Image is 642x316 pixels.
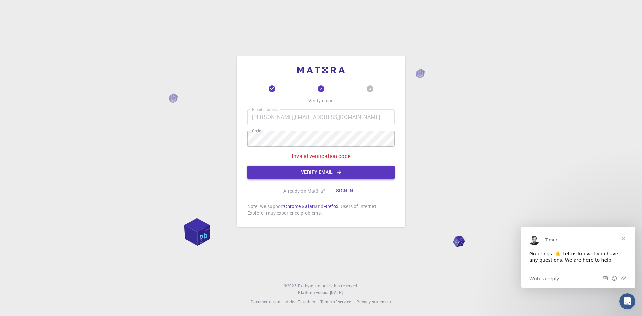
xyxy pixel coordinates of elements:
a: Privacy statement [356,299,391,305]
a: Exabyte Inc. [298,283,321,289]
iframe: Intercom live chat [619,293,635,309]
text: 3 [369,86,371,91]
span: Platform version [298,289,330,296]
span: All rights reserved. [323,283,358,289]
label: Email address [252,107,278,112]
a: Documentation [251,299,280,305]
a: [DATE]. [330,289,344,296]
a: Video Tutorials [286,299,315,305]
text: 2 [320,86,322,91]
a: Firefox [323,203,338,209]
a: Chrome [284,203,301,209]
span: Exabyte Inc. [298,283,321,288]
p: Invalid verification code [292,152,350,160]
span: Privacy statement [356,299,391,304]
p: Note: we support , and . Users of Internet Explorer may experience problems. [247,203,395,216]
a: Safari [302,203,315,209]
span: Video Tutorials [286,299,315,304]
button: Sign in [331,184,359,198]
span: © 2025 [284,283,298,289]
span: Terms of service [320,299,351,304]
span: Documentation [251,299,280,304]
label: Code [252,128,261,134]
button: Verify email [247,166,395,179]
a: Terms of service [320,299,351,305]
iframe: Intercom live chat message [521,227,635,288]
span: [DATE] . [330,290,344,295]
p: Already on Mat3ra? [283,188,325,194]
p: Verify email [308,97,334,104]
